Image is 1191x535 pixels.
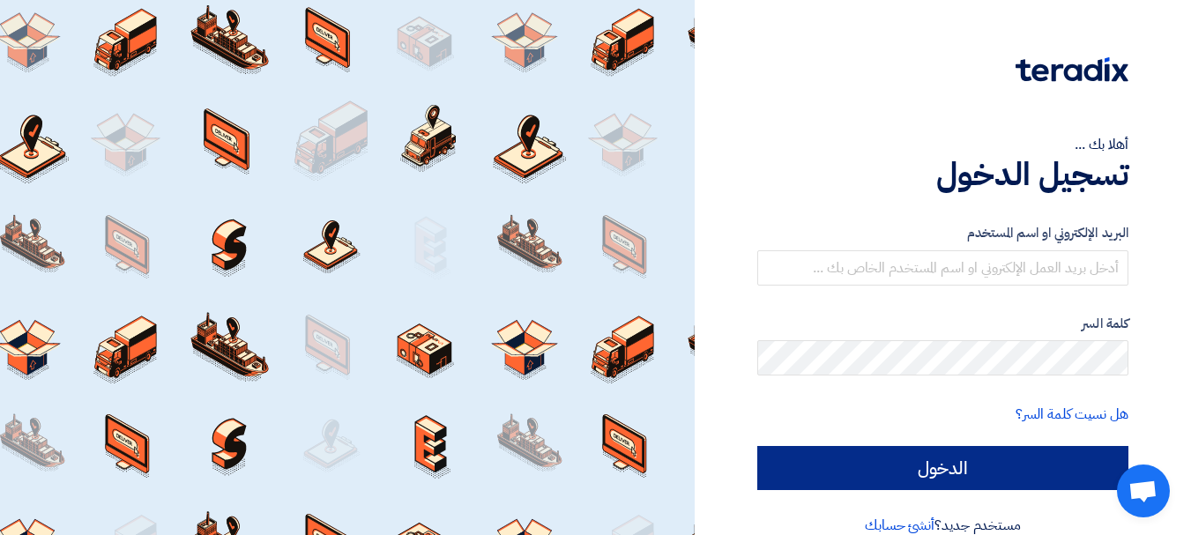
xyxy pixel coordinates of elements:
[757,134,1128,155] div: أهلا بك ...
[757,250,1128,286] input: أدخل بريد العمل الإلكتروني او اسم المستخدم الخاص بك ...
[757,446,1128,490] input: الدخول
[757,155,1128,194] h1: تسجيل الدخول
[1117,464,1170,517] a: Open chat
[1016,404,1128,425] a: هل نسيت كلمة السر؟
[757,314,1128,334] label: كلمة السر
[757,223,1128,243] label: البريد الإلكتروني او اسم المستخدم
[1016,57,1128,82] img: Teradix logo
